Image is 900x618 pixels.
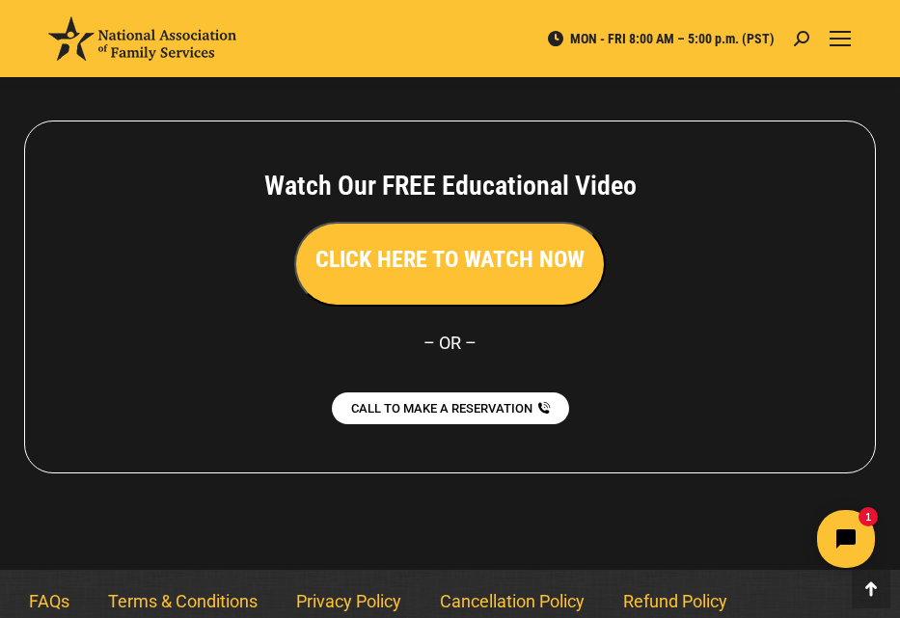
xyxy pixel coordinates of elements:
[332,392,569,424] a: CALL TO MAKE A RESERVATION
[546,30,775,47] span: MON - FRI 8:00 AM – 5:00 p.m. (PST)
[351,402,532,415] span: CALL TO MAKE A RESERVATION
[294,222,606,307] button: CLICK HERE TO WATCH NOW
[315,243,585,276] h3: CLICK HERE TO WATCH NOW
[73,170,827,202] h4: Watch Our FREE Educational Video
[829,27,852,50] a: Mobile menu icon
[559,494,891,584] iframe: Tidio Chat
[48,16,236,61] img: National Association of Family Services
[423,333,477,353] span: – OR –
[294,251,606,271] a: CLICK HERE TO WATCH NOW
